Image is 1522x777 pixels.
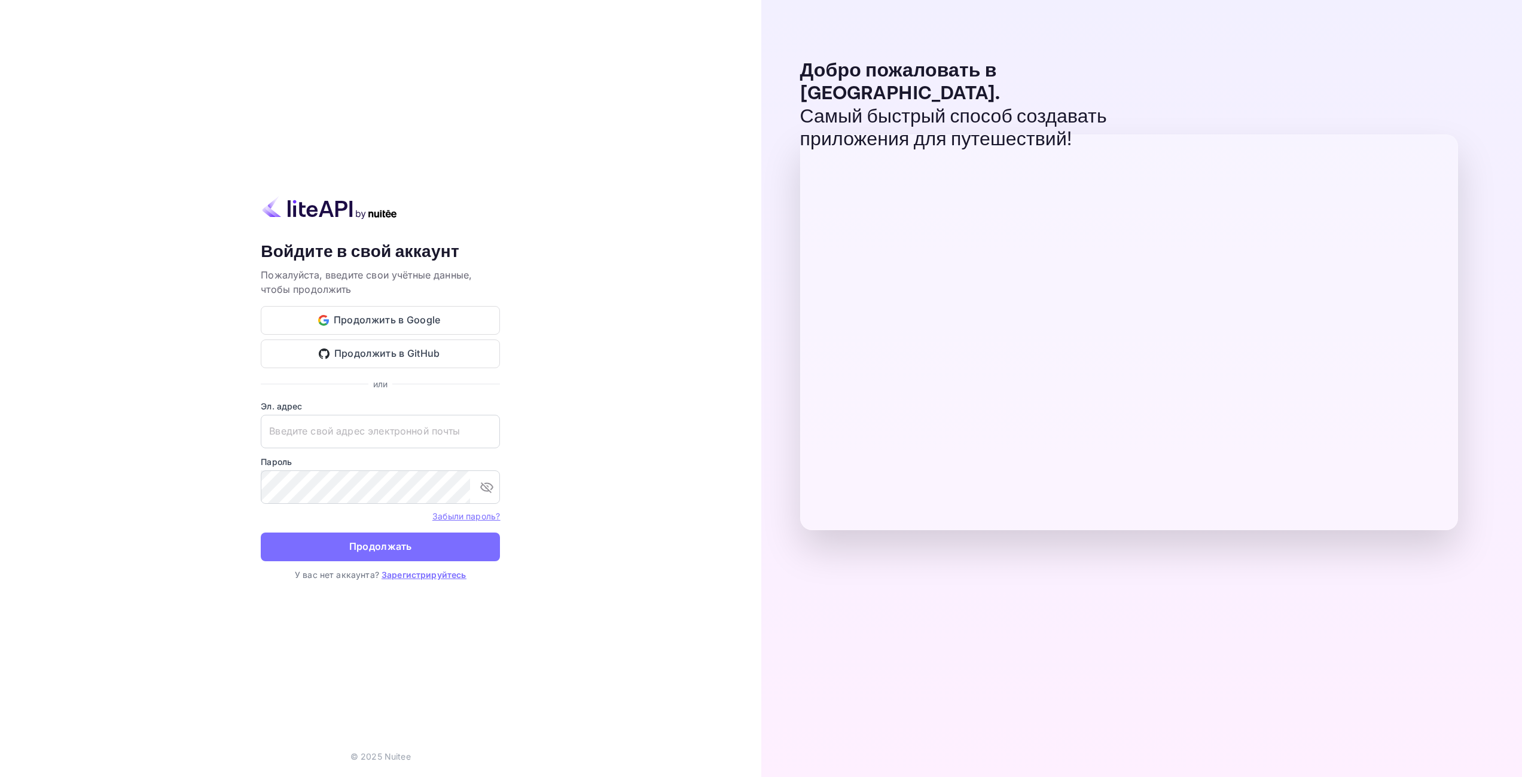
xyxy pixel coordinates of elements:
button: Продолжить в Google [261,306,500,335]
ya-tr-span: У вас нет аккаунта? [295,570,379,580]
ya-tr-span: Войдите в свой аккаунт [261,241,459,263]
button: переключить видимость пароля [475,475,499,499]
img: Предварительный просмотр панели управления liteAPI [800,134,1458,530]
a: Забыли пароль? [432,510,500,522]
ya-tr-span: Продолжать [349,539,412,555]
ya-tr-span: Пожалуйста, введите свои учётные данные, чтобы продолжить [261,269,472,295]
img: liteapi [261,196,398,219]
ya-tr-span: © 2025 Nuitee [350,751,411,761]
ya-tr-span: или [373,379,388,389]
button: Продолжать [261,533,500,561]
a: Зарегистрируйтесь [382,570,466,580]
ya-tr-span: Продолжить в Google [334,312,441,328]
ya-tr-span: Эл. адрес [261,401,302,411]
button: Продолжить в GitHub [261,339,500,368]
input: Введите свой адрес электронной почты [261,415,500,448]
ya-tr-span: Самый быстрый способ создавать приложения для путешествий! [800,105,1107,152]
ya-tr-span: Продолжить в GitHub [334,345,440,362]
ya-tr-span: Добро пожаловать в [GEOGRAPHIC_DATA]. [800,59,1001,106]
ya-tr-span: Забыли пароль? [432,511,500,521]
ya-tr-span: Пароль [261,457,292,467]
